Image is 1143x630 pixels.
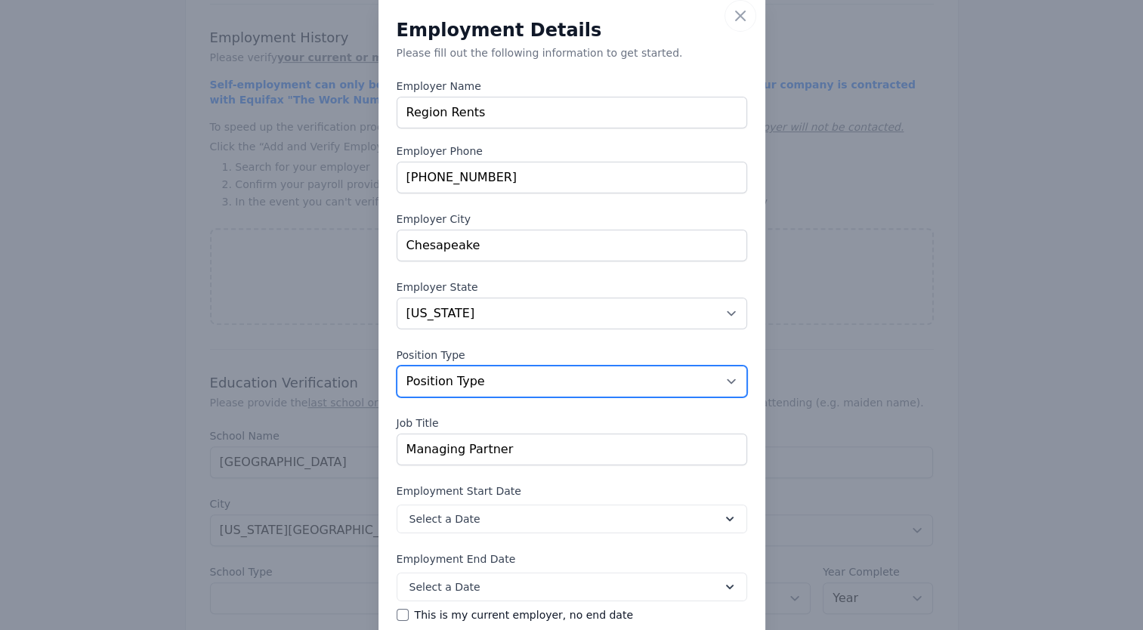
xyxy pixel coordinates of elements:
label: Employer State [397,279,747,295]
input: Employer City [397,230,747,261]
span: Select a Date [409,511,480,527]
input: Job Title [397,434,747,465]
h3: Employment Details [397,21,747,39]
label: Job Title [397,415,747,431]
button: Select a Date [397,573,747,601]
label: Employment Start Date [397,483,747,499]
label: Employer City [397,212,747,227]
label: Employment End Date [397,551,747,567]
span: Select a Date [409,579,480,594]
label: Employer Phone [397,144,747,159]
label: Position Type [397,347,747,363]
input: Employer Name [397,97,747,128]
label: Employer Name [397,79,747,94]
input: Employer Phone [397,162,747,193]
label: This is my current employer, no end date [415,607,633,622]
p: Please fill out the following information to get started. [397,45,747,60]
button: Select a Date [397,505,747,533]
